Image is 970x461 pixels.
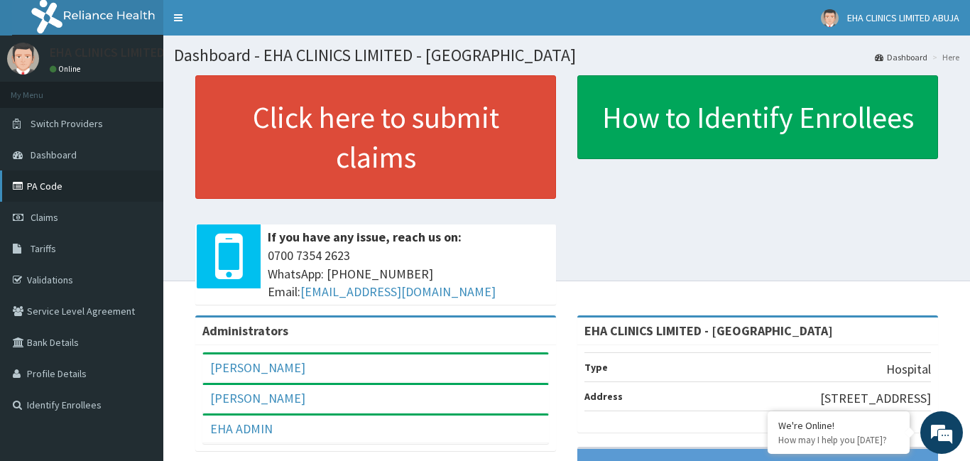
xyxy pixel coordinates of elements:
[31,242,56,255] span: Tariffs
[300,283,496,300] a: [EMAIL_ADDRESS][DOMAIN_NAME]
[202,322,288,339] b: Administrators
[821,9,839,27] img: User Image
[210,390,305,406] a: [PERSON_NAME]
[929,51,959,63] li: Here
[210,421,273,437] a: EHA ADMIN
[577,75,938,159] a: How to Identify Enrollees
[820,389,931,408] p: [STREET_ADDRESS]
[210,359,305,376] a: [PERSON_NAME]
[50,64,84,74] a: Online
[778,434,899,446] p: How may I help you today?
[7,43,39,75] img: User Image
[584,361,608,374] b: Type
[268,229,462,245] b: If you have any issue, reach us on:
[584,390,623,403] b: Address
[174,46,959,65] h1: Dashboard - EHA CLINICS LIMITED - [GEOGRAPHIC_DATA]
[268,246,549,301] span: 0700 7354 2623 WhatsApp: [PHONE_NUMBER] Email:
[31,211,58,224] span: Claims
[778,419,899,432] div: We're Online!
[886,360,931,379] p: Hospital
[875,51,927,63] a: Dashboard
[31,117,103,130] span: Switch Providers
[31,148,77,161] span: Dashboard
[847,11,959,24] span: EHA CLINICS LIMITED ABUJA
[584,322,833,339] strong: EHA CLINICS LIMITED - [GEOGRAPHIC_DATA]
[195,75,556,199] a: Click here to submit claims
[50,46,203,59] p: EHA CLINICS LIMITED ABUJA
